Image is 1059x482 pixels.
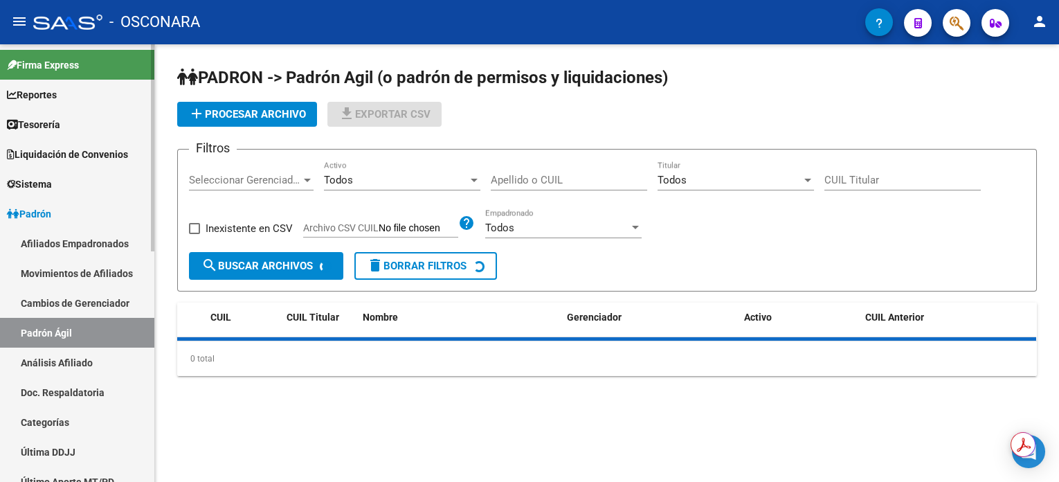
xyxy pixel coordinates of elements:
[201,260,313,272] span: Buscar Archivos
[7,87,57,102] span: Reportes
[324,174,353,186] span: Todos
[7,147,128,162] span: Liquidación de Convenios
[739,303,860,332] datatable-header-cell: Activo
[1031,13,1048,30] mat-icon: person
[338,105,355,122] mat-icon: file_download
[561,303,738,332] datatable-header-cell: Gerenciador
[188,108,306,120] span: Procesar archivo
[206,220,293,237] span: Inexistente en CSV
[865,312,924,323] span: CUIL Anterior
[7,177,52,192] span: Sistema
[210,312,231,323] span: CUIL
[177,68,668,87] span: PADRON -> Padrón Agil (o padrón de permisos y liquidaciones)
[744,312,772,323] span: Activo
[363,312,398,323] span: Nombre
[188,105,205,122] mat-icon: add
[201,257,218,274] mat-icon: search
[327,102,442,127] button: Exportar CSV
[485,222,514,234] span: Todos
[189,252,343,280] button: Buscar Archivos
[109,7,200,37] span: - OSCONARA
[658,174,687,186] span: Todos
[11,13,28,30] mat-icon: menu
[177,341,1037,376] div: 0 total
[7,206,51,222] span: Padrón
[338,108,431,120] span: Exportar CSV
[7,57,79,73] span: Firma Express
[357,303,561,332] datatable-header-cell: Nombre
[287,312,339,323] span: CUIL Titular
[189,174,301,186] span: Seleccionar Gerenciador
[7,117,60,132] span: Tesorería
[189,139,237,158] h3: Filtros
[177,102,317,127] button: Procesar archivo
[860,303,1036,332] datatable-header-cell: CUIL Anterior
[567,312,622,323] span: Gerenciador
[379,222,458,235] input: Archivo CSV CUIL
[303,222,379,233] span: Archivo CSV CUIL
[354,252,497,280] button: Borrar Filtros
[205,303,281,332] datatable-header-cell: CUIL
[458,215,475,231] mat-icon: help
[367,260,467,272] span: Borrar Filtros
[281,303,357,332] datatable-header-cell: CUIL Titular
[367,257,383,274] mat-icon: delete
